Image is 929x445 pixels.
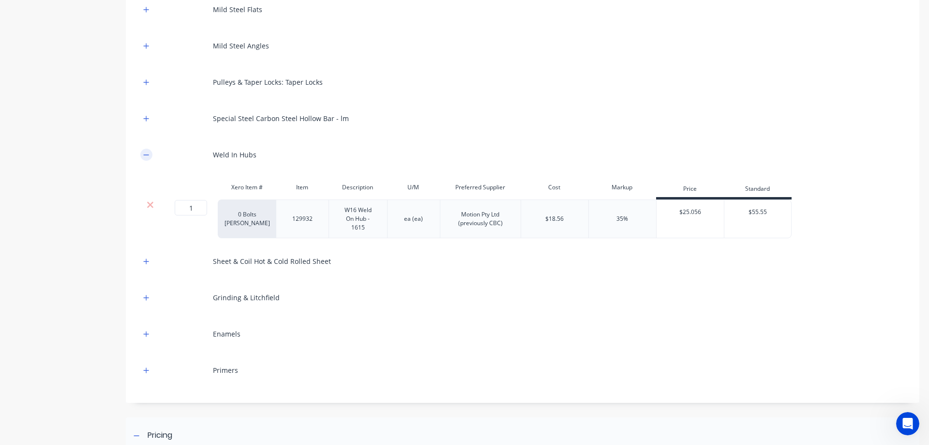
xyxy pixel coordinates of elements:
[28,5,43,21] img: Profile image for Maricar
[588,178,656,197] div: Markup
[333,204,384,234] div: W16 Weld On Hub - 1615
[61,317,69,325] button: Start recording
[656,180,724,199] div: Price
[276,178,329,197] div: Item
[8,297,185,313] textarea: Message…
[47,5,76,12] h1: Maricar
[8,269,186,338] div: Caitlin says…
[6,4,25,22] button: go back
[151,4,170,22] button: Home
[616,215,628,223] div: 35%
[8,180,186,269] div: Caitlin says…
[46,317,54,325] button: Gif picker
[218,199,276,238] div: 0 Bolts [PERSON_NAME]
[170,4,187,21] div: Close
[387,178,440,197] div: U/M
[8,27,186,93] div: Maricar says…
[15,32,151,80] div: Hi [PERSON_NAME], the pricing seems to be reverting and the margin might be causing the issue. Ar...
[213,150,256,160] div: Weld In Hubs
[657,200,724,224] div: $25.056
[148,430,172,442] div: Pricing
[30,317,38,325] button: Emoji picker
[278,213,327,225] div: 129932
[329,178,388,197] div: Description
[724,200,791,224] div: $55.55
[175,200,207,215] input: ?
[213,292,280,303] div: Grinding & Litchfield
[213,365,238,375] div: Primers
[166,313,181,329] button: Send a message…
[213,329,240,339] div: Enamels
[213,4,262,15] div: Mild Steel Flats
[15,317,23,325] button: Upload attachment
[444,208,517,230] div: Motion Pty Ltd (previously CBC)
[213,256,331,266] div: Sheet & Coil Hot & Cold Rolled Sheet
[8,93,186,180] div: Caitlin says…
[218,178,276,197] div: Xero Item #
[213,77,323,87] div: Pulleys & Taper Locks: Taper Locks
[896,412,919,435] iframe: Intercom live chat
[390,213,438,225] div: ea (ea)
[213,41,269,51] div: Mild Steel Angles
[213,113,349,123] div: Special Steel Carbon Steel Hollow Bar - lm
[8,27,159,86] div: Hi [PERSON_NAME], the pricing seems to be reverting and the margin might be causing the issue. Ar...
[47,12,66,22] p: Active
[521,178,588,197] div: Cost
[545,215,564,223] div: $18.56
[440,178,521,197] div: Preferred Supplier
[724,180,792,199] div: Standard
